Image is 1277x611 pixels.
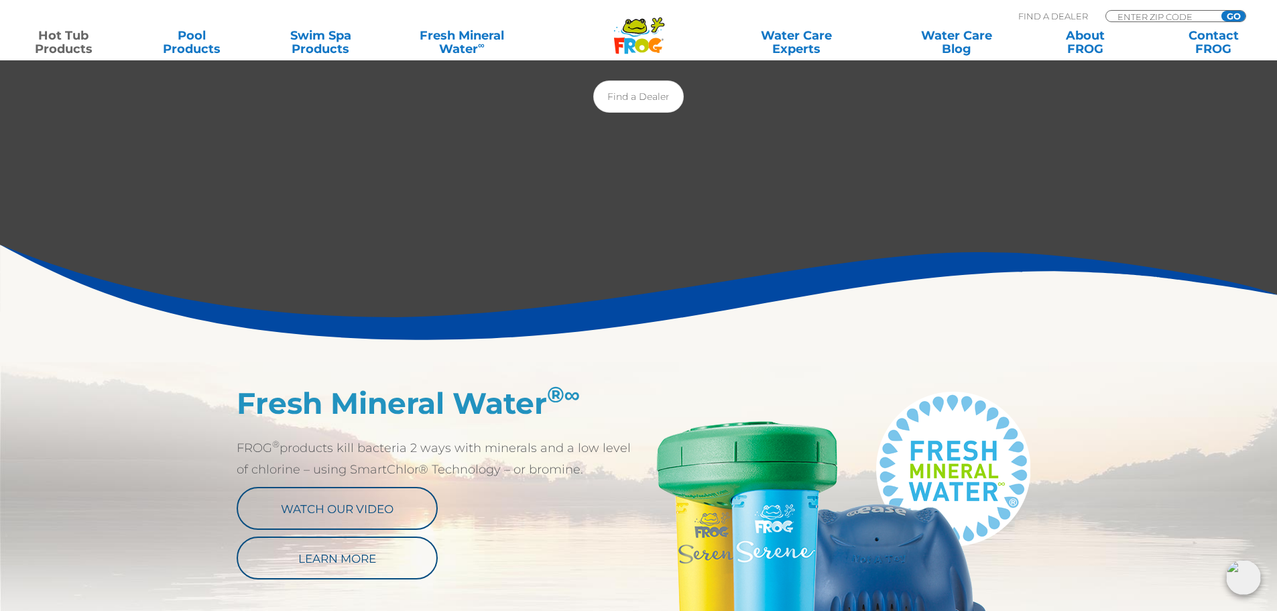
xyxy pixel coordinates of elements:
[1164,29,1264,56] a: ContactFROG
[13,29,113,56] a: Hot TubProducts
[271,29,371,56] a: Swim SpaProducts
[237,437,639,480] p: FROG products kill bacteria 2 ways with minerals and a low level of chlorine – using SmartChlor® ...
[1226,560,1261,595] img: openIcon
[142,29,242,56] a: PoolProducts
[237,487,438,530] a: Watch Our Video
[593,80,684,113] a: Find a Dealer
[1221,11,1245,21] input: GO
[1018,10,1088,22] p: Find A Dealer
[237,386,639,421] h2: Fresh Mineral Water
[1116,11,1207,22] input: Zip Code Form
[478,40,485,50] sup: ∞
[906,29,1006,56] a: Water CareBlog
[547,381,581,408] sup: ®
[399,29,524,56] a: Fresh MineralWater∞
[1035,29,1135,56] a: AboutFROG
[237,537,438,579] a: Learn More
[272,439,280,449] sup: ®
[715,29,877,56] a: Water CareExperts
[564,381,581,408] em: ∞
